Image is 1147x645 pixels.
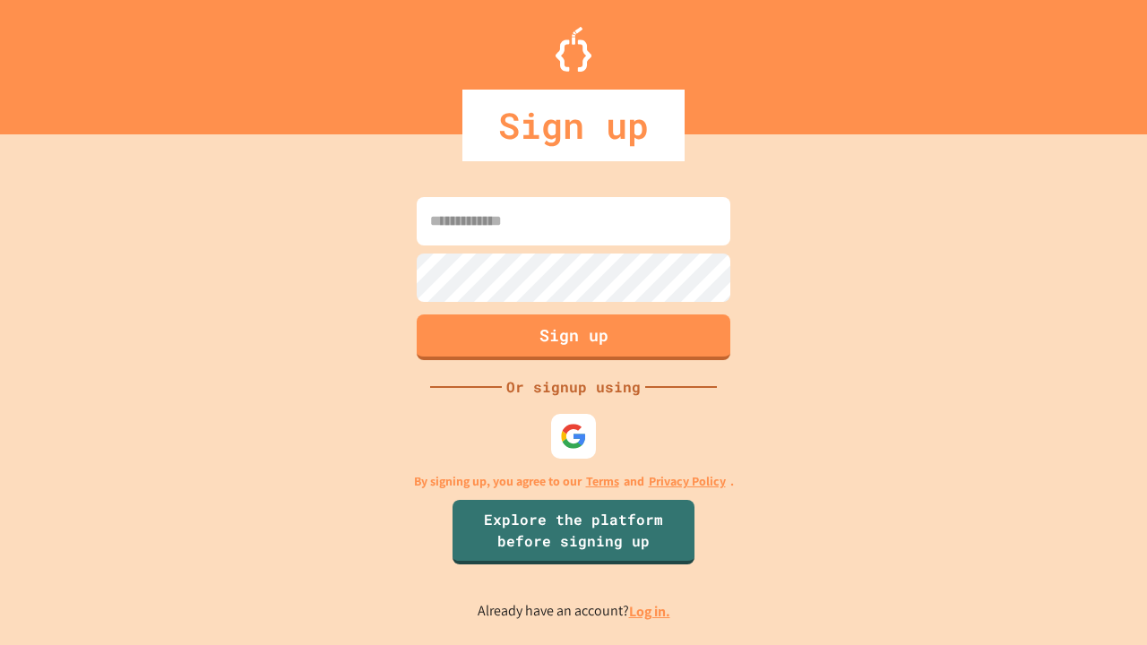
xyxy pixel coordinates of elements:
[629,602,670,621] a: Log in.
[453,500,694,564] a: Explore the platform before signing up
[417,314,730,360] button: Sign up
[478,600,670,623] p: Already have an account?
[502,376,645,398] div: Or signup using
[649,472,726,491] a: Privacy Policy
[556,27,591,72] img: Logo.svg
[560,423,587,450] img: google-icon.svg
[462,90,685,161] div: Sign up
[414,472,734,491] p: By signing up, you agree to our and .
[586,472,619,491] a: Terms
